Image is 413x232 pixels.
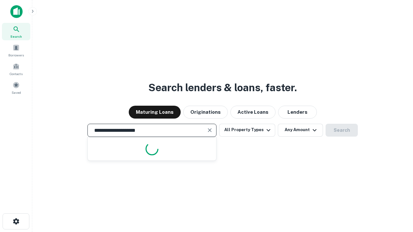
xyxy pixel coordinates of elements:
[2,42,30,59] a: Borrowers
[10,34,22,39] span: Search
[183,106,228,119] button: Originations
[278,106,317,119] button: Lenders
[2,79,30,96] a: Saved
[8,53,24,58] span: Borrowers
[129,106,181,119] button: Maturing Loans
[2,60,30,78] a: Contacts
[10,5,23,18] img: capitalize-icon.png
[278,124,323,137] button: Any Amount
[148,80,297,95] h3: Search lenders & loans, faster.
[219,124,275,137] button: All Property Types
[205,126,214,135] button: Clear
[2,23,30,40] a: Search
[10,71,23,76] span: Contacts
[230,106,276,119] button: Active Loans
[12,90,21,95] span: Saved
[381,180,413,211] iframe: Chat Widget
